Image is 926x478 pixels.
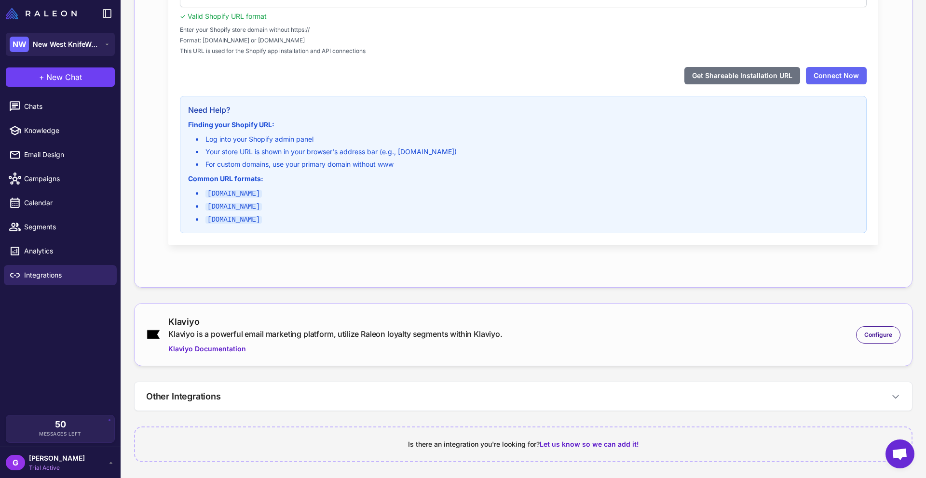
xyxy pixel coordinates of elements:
[196,146,858,157] li: Your store URL is shown in your browser's address bar (e.g., [DOMAIN_NAME])
[540,440,639,448] span: Let us know so we can add it!
[196,159,858,170] li: For custom domains, use your primary domain without www
[147,439,900,450] div: Is there an integration you're looking for?
[885,439,914,468] div: Open chat
[168,315,503,328] div: Klaviyo
[6,8,77,19] img: Raleon Logo
[24,246,109,256] span: Analytics
[6,33,115,56] button: NWNew West KnifeWorks
[168,344,503,354] a: Klaviyo Documentation
[180,47,867,55] span: This URL is used for the Shopify app installation and API connections
[24,173,109,184] span: Campaigns
[10,37,29,52] div: NW
[29,464,85,472] span: Trial Active
[188,104,858,116] h3: Need Help?
[24,270,109,280] span: Integrations
[205,203,262,211] code: [DOMAIN_NAME]
[46,71,82,83] span: New Chat
[205,190,262,198] code: [DOMAIN_NAME]
[864,331,892,339] span: Configure
[24,125,109,136] span: Knowledge
[4,241,117,261] a: Analytics
[180,36,867,45] span: Format: [DOMAIN_NAME] or [DOMAIN_NAME]
[24,222,109,232] span: Segments
[4,265,117,285] a: Integrations
[188,120,274,129] strong: Finding your Shopify URL:
[4,145,117,165] a: Email Design
[24,149,109,160] span: Email Design
[4,120,117,141] a: Knowledge
[168,328,503,340] div: Klaviyo is a powerful email marketing platform, utilize Raleon loyalty segments within Klaviyo.
[29,453,85,464] span: [PERSON_NAME]
[146,329,161,340] img: klaviyo.png
[39,430,82,438] span: Messages Left
[684,67,800,84] button: Get Shareable Installation URL
[196,134,858,145] li: Log into your Shopify admin panel
[6,455,25,470] div: G
[146,390,221,403] h3: Other Integrations
[6,67,115,87] button: +New Chat
[24,101,109,112] span: Chats
[188,174,263,183] strong: Common URL formats:
[180,26,867,34] span: Enter your Shopify store domain without https://
[135,382,912,411] button: Other Integrations
[55,420,66,429] span: 50
[33,39,100,50] span: New West KnifeWorks
[24,198,109,208] span: Calendar
[205,216,262,224] code: [DOMAIN_NAME]
[4,217,117,237] a: Segments
[4,193,117,213] a: Calendar
[4,96,117,117] a: Chats
[806,67,867,84] button: Connect Now
[6,8,81,19] a: Raleon Logo
[39,71,44,83] span: +
[180,11,867,22] div: ✓ Valid Shopify URL format
[4,169,117,189] a: Campaigns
